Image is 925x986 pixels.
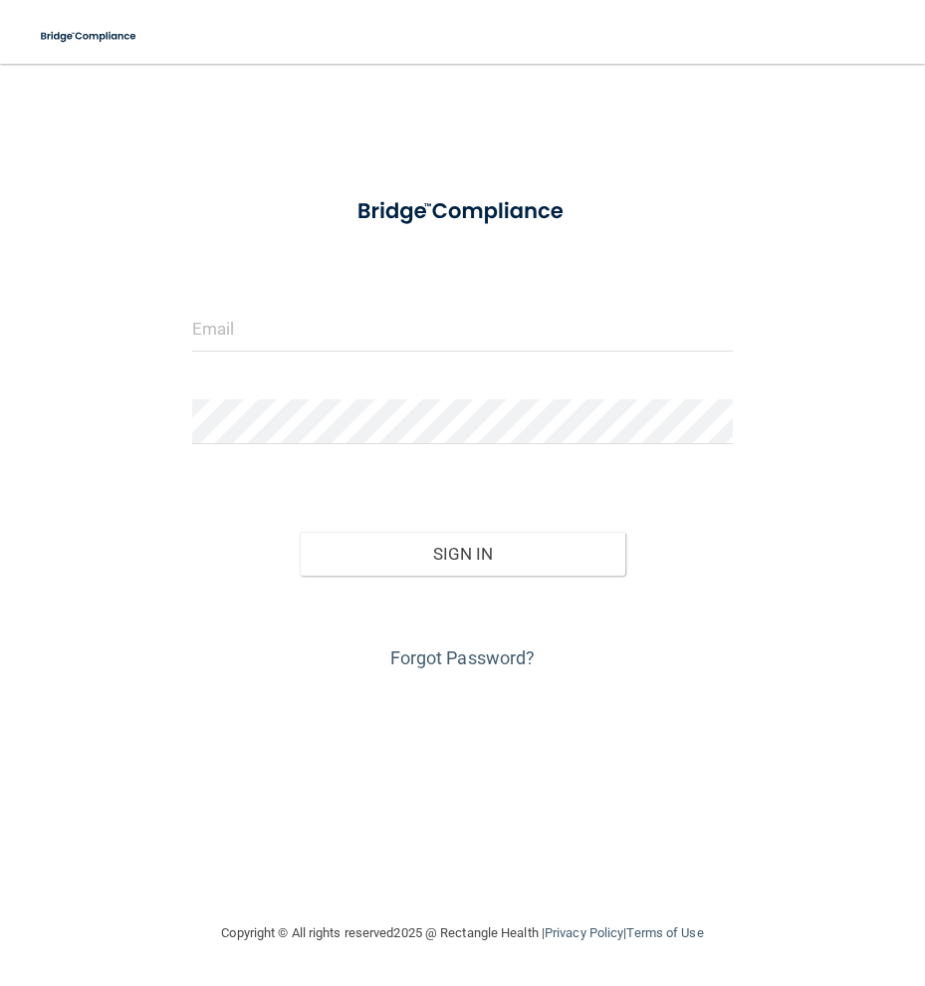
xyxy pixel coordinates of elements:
[335,183,590,240] img: bridge_compliance_login_screen.278c3ca4.svg
[300,532,624,576] button: Sign In
[545,925,623,940] a: Privacy Policy
[100,901,826,965] div: Copyright © All rights reserved 2025 @ Rectangle Health | |
[192,307,733,352] input: Email
[626,925,703,940] a: Terms of Use
[30,16,148,57] img: bridge_compliance_login_screen.278c3ca4.svg
[390,647,536,668] a: Forgot Password?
